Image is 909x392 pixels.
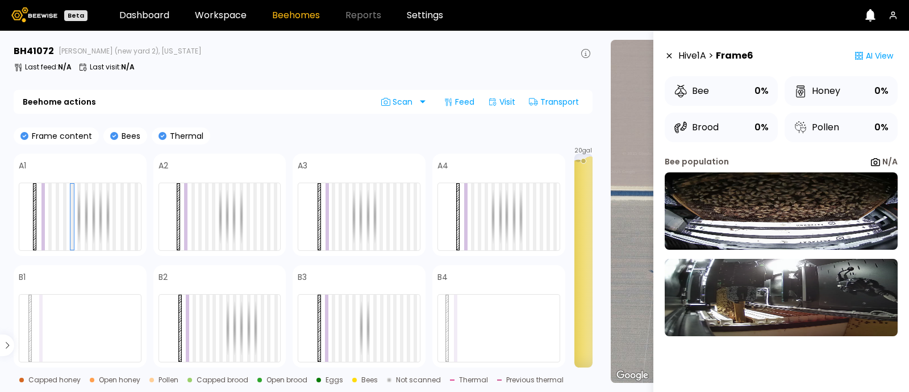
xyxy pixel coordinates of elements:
div: Capped brood [197,377,248,383]
strong: Frame 6 [716,49,753,63]
div: Beta [64,10,87,21]
div: Hive 1 A > [678,44,753,67]
b: Beehome actions [23,98,96,106]
div: Visit [483,93,520,111]
h4: A3 [298,162,307,170]
a: Settings [407,11,443,20]
div: Pollen [794,121,839,134]
div: Transport [524,93,583,111]
h4: B4 [437,273,448,281]
div: 0% [754,119,769,135]
p: Frame content [28,132,92,140]
div: Previous thermal [506,377,564,383]
a: Workspace [195,11,247,20]
p: Thermal [166,132,203,140]
div: Thermal [459,377,488,383]
a: Dashboard [119,11,169,20]
div: Brood [674,121,719,134]
div: Capped honey [28,377,81,383]
div: 0% [754,83,769,99]
b: N/A [882,156,898,167]
div: Bees [361,377,378,383]
div: Honey [794,84,840,98]
div: Pollen [159,377,178,383]
h4: B1 [19,273,26,281]
p: Last feed : [25,64,72,71]
span: Reports [345,11,381,20]
div: 0% [874,83,889,99]
div: Not scanned [396,377,441,383]
img: Beewise logo [11,7,57,22]
div: AI View [850,44,898,67]
div: Open brood [266,377,307,383]
h4: A2 [159,162,168,170]
h4: B3 [298,273,307,281]
div: Feed [439,93,479,111]
b: N/A [121,62,135,72]
div: Eggs [326,377,343,383]
span: [PERSON_NAME] (new yard 2), [US_STATE] [59,48,202,55]
span: 20 gal [574,148,592,154]
img: 20250731_092908_-0700-a-402-back-41072-AAYNCYYX.jpg [665,259,898,336]
h3: BH 41072 [14,47,54,56]
div: 0% [874,119,889,135]
span: Scan [381,97,416,106]
p: Last visit : [90,64,135,71]
h4: A4 [437,162,448,170]
div: Open honey [99,377,140,383]
div: Bee [674,84,709,98]
img: Google [614,368,651,383]
p: Bees [118,132,140,140]
a: Open this area in Google Maps (opens a new window) [614,368,651,383]
b: N/A [58,62,72,72]
img: 20250731_092908_-0700-a-402-front-41072-AAYNCYYX.jpg [665,172,898,250]
h4: A1 [19,162,26,170]
a: Beehomes [272,11,320,20]
h4: B2 [159,273,168,281]
div: Bee population [665,156,729,168]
